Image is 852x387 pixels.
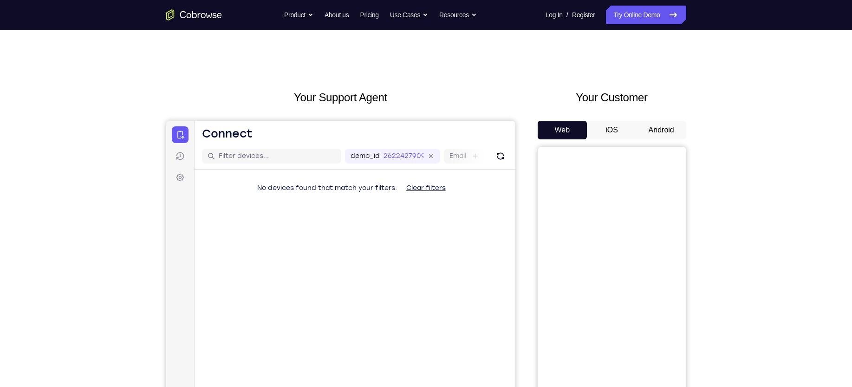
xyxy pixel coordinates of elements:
[390,6,428,24] button: Use Cases
[637,121,686,139] button: Android
[606,6,686,24] a: Try Online Demo
[284,6,313,24] button: Product
[566,9,568,20] span: /
[587,121,637,139] button: iOS
[538,89,686,106] h2: Your Customer
[572,6,595,24] a: Register
[325,6,349,24] a: About us
[439,6,477,24] button: Resources
[166,89,515,106] h2: Your Support Agent
[166,9,222,20] a: Go to the home page
[538,121,587,139] button: Web
[546,6,563,24] a: Log In
[360,6,378,24] a: Pricing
